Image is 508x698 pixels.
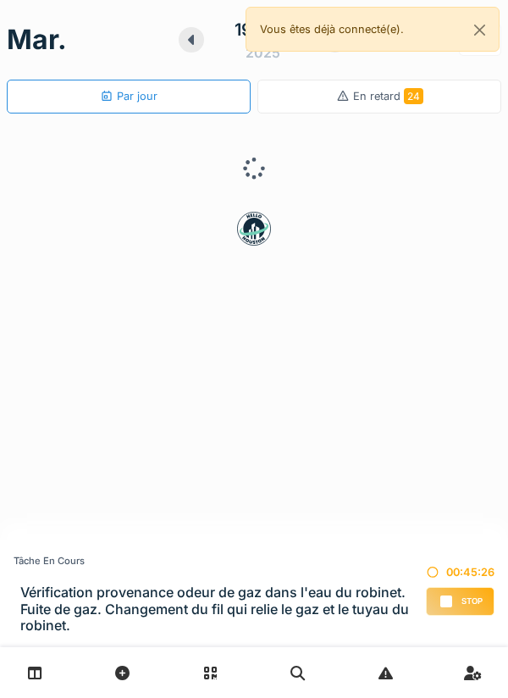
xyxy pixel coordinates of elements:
[100,88,157,104] div: Par jour
[246,7,500,52] div: Vous êtes déjà connecté(e).
[235,17,292,42] div: 19 août
[246,42,280,63] div: 2025
[461,596,483,607] span: Stop
[237,212,271,246] img: badge-BVDL4wpA.svg
[353,90,423,102] span: En retard
[426,564,494,580] div: 00:45:26
[14,554,426,568] div: Tâche en cours
[404,88,423,104] span: 24
[20,584,426,634] h3: Vérification provenance odeur de gaz dans l'eau du robinet. Fuite de gaz. Changement du fil qui r...
[461,8,499,53] button: Close
[7,24,67,56] h1: mar.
